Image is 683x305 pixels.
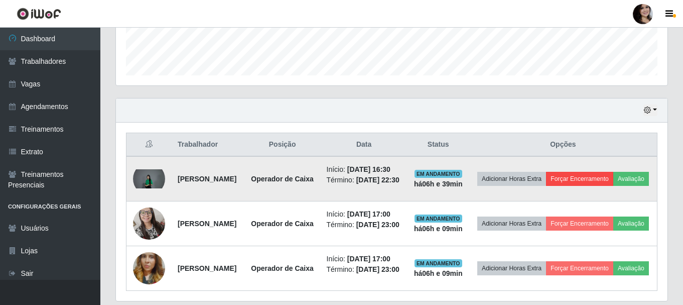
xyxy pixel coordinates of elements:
[469,133,657,157] th: Opções
[546,217,613,231] button: Forçar Encerramento
[347,165,390,173] time: [DATE] 16:30
[347,210,390,218] time: [DATE] 17:00
[327,220,401,230] li: Término:
[477,261,546,275] button: Adicionar Horas Extra
[415,170,462,178] span: EM ANDAMENTO
[415,215,462,223] span: EM ANDAMENTO
[613,217,649,231] button: Avaliação
[321,133,407,157] th: Data
[613,172,649,186] button: Avaliação
[415,259,462,267] span: EM ANDAMENTO
[327,164,401,175] li: Início:
[356,221,399,229] time: [DATE] 23:00
[251,220,314,228] strong: Operador de Caixa
[133,202,165,245] img: 1672061092680.jpeg
[546,261,613,275] button: Forçar Encerramento
[414,269,463,277] strong: há 06 h e 09 min
[414,225,463,233] strong: há 06 h e 09 min
[356,265,399,273] time: [DATE] 23:00
[327,175,401,185] li: Término:
[133,240,165,297] img: 1734698175562.jpeg
[546,172,613,186] button: Forçar Encerramento
[347,255,390,263] time: [DATE] 17:00
[172,133,244,157] th: Trabalhador
[613,261,649,275] button: Avaliação
[414,180,463,188] strong: há 06 h e 39 min
[133,169,165,188] img: 1758553448636.jpeg
[477,172,546,186] button: Adicionar Horas Extra
[251,264,314,272] strong: Operador de Caixa
[244,133,321,157] th: Posição
[327,254,401,264] li: Início:
[356,176,399,184] time: [DATE] 22:30
[178,175,236,183] strong: [PERSON_NAME]
[17,8,61,20] img: CoreUI Logo
[477,217,546,231] button: Adicionar Horas Extra
[407,133,469,157] th: Status
[327,264,401,275] li: Término:
[178,220,236,228] strong: [PERSON_NAME]
[327,209,401,220] li: Início:
[251,175,314,183] strong: Operador de Caixa
[178,264,236,272] strong: [PERSON_NAME]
